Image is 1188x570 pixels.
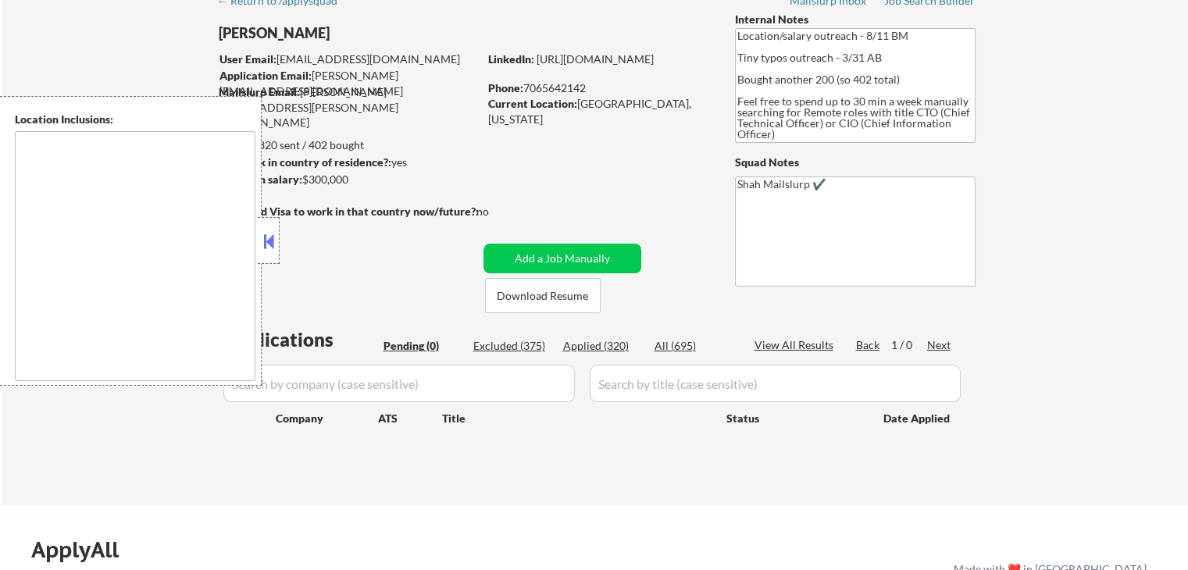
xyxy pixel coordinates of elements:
div: Back [856,337,881,353]
strong: Phone: [488,81,523,94]
div: Pending (0) [384,338,462,354]
div: [PERSON_NAME] [219,23,540,43]
div: Date Applied [883,411,952,426]
div: 1 / 0 [891,337,927,353]
div: no [476,204,521,219]
div: Location Inclusions: [15,112,255,127]
div: Internal Notes [735,12,976,27]
strong: Can work in country of residence?: [218,155,391,169]
div: $300,000 [218,172,478,187]
div: yes [218,155,473,170]
strong: Mailslurp Email: [219,85,300,98]
div: [EMAIL_ADDRESS][DOMAIN_NAME] [219,52,478,67]
div: Title [442,411,712,426]
strong: Current Location: [488,97,577,110]
div: ATS [378,411,442,426]
div: [PERSON_NAME][EMAIL_ADDRESS][DOMAIN_NAME] [219,68,478,98]
button: Add a Job Manually [483,244,641,273]
div: 7065642142 [488,80,709,96]
div: Next [927,337,952,353]
input: Search by title (case sensitive) [590,365,961,402]
button: Download Resume [485,278,601,313]
strong: Application Email: [219,69,312,82]
div: Excluded (375) [473,338,551,354]
strong: Will need Visa to work in that country now/future?: [219,205,479,218]
div: Applied (320) [563,338,641,354]
div: [PERSON_NAME][EMAIL_ADDRESS][PERSON_NAME][DOMAIN_NAME] [219,84,478,130]
div: 320 sent / 402 bought [218,137,478,153]
div: Squad Notes [735,155,976,170]
div: View All Results [755,337,838,353]
div: Status [726,404,861,432]
strong: User Email: [219,52,276,66]
div: ApplyAll [31,536,137,563]
strong: LinkedIn: [488,52,534,66]
div: [GEOGRAPHIC_DATA], [US_STATE] [488,96,709,126]
a: [URL][DOMAIN_NAME] [537,52,654,66]
div: Applications [223,330,378,349]
input: Search by company (case sensitive) [223,365,575,402]
div: All (695) [655,338,733,354]
div: Company [276,411,378,426]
